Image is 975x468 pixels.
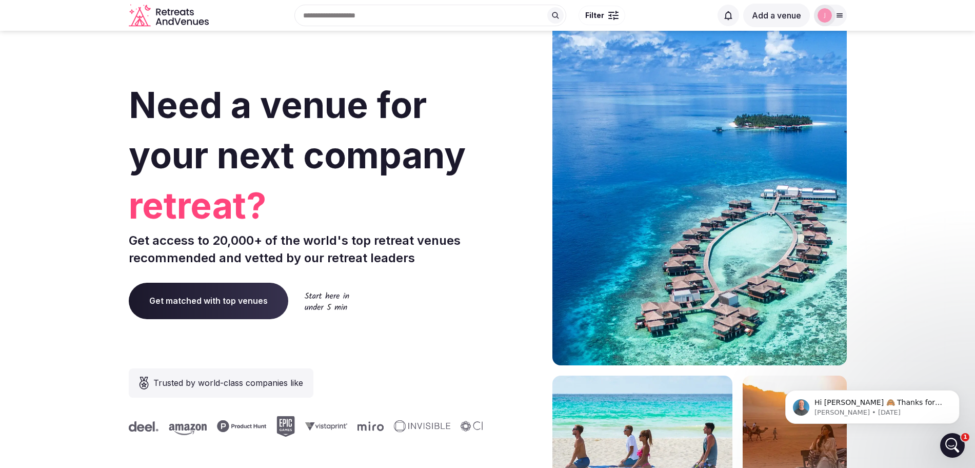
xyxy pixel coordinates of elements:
[129,283,288,319] a: Get matched with top venues
[275,416,294,437] svg: Epic Games company logo
[940,433,965,458] iframe: Intercom live chat
[961,433,969,441] span: 1
[393,420,449,433] svg: Invisible company logo
[128,421,157,432] svg: Deel company logo
[129,232,484,266] p: Get access to 20,000+ of the world's top retreat venues recommended and vetted by our retreat lea...
[305,292,349,310] img: Start here in under 5 min
[356,421,383,431] svg: Miro company logo
[129,4,211,27] a: Visit the homepage
[743,10,810,21] a: Add a venue
[153,377,303,389] span: Trusted by world-class companies like
[818,8,832,23] img: jen-7867
[770,368,975,440] iframe: Intercom notifications message
[129,4,211,27] svg: Retreats and Venues company logo
[304,422,346,431] svg: Vistaprint company logo
[585,10,604,21] span: Filter
[579,6,625,25] button: Filter
[743,4,810,27] button: Add a venue
[129,181,484,231] span: retreat?
[129,83,466,177] span: Need a venue for your next company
